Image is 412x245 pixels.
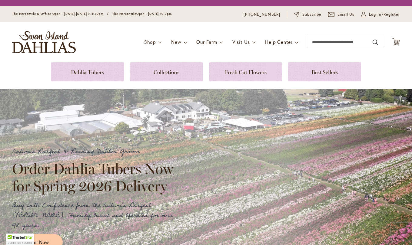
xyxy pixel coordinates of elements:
button: Search [373,38,378,47]
span: New [171,39,181,45]
a: Email Us [328,11,355,18]
span: Subscribe [302,11,321,18]
a: Log In/Register [361,11,400,18]
span: Help Center [265,39,293,45]
span: Visit Us [232,39,250,45]
a: Subscribe [294,11,321,18]
div: TrustedSite Certified [6,234,34,245]
span: Our Farm [196,39,217,45]
a: [PHONE_NUMBER] [244,11,280,18]
span: Shop [144,39,156,45]
span: The Mercantile & Office Open - [DATE]-[DATE] 9-4:30pm / The Mercantile [12,12,136,16]
p: Buy with Confidence from the Nation's Largest [PERSON_NAME]. Family Owned and Operated for over 9... [12,201,179,230]
span: Email Us [337,11,355,18]
h2: Order Dahlia Tubers Now for Spring 2026 Delivery [12,160,179,194]
a: store logo [12,31,76,53]
p: Nation's Largest & Leading Dahlia Grower [12,147,179,157]
span: Log In/Register [369,11,400,18]
span: Open - [DATE] 10-3pm [136,12,172,16]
